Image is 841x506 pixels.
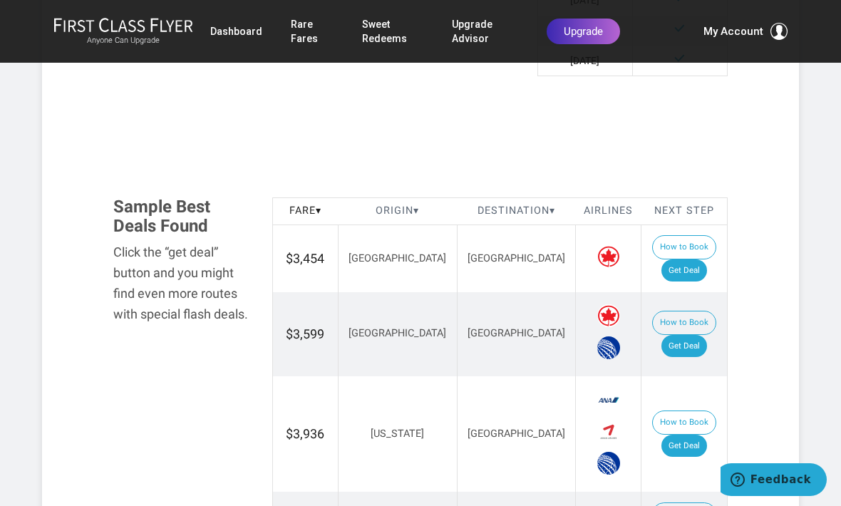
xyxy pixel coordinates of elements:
[286,426,324,441] span: $3,936
[210,19,262,44] a: Dashboard
[641,198,728,225] th: Next Step
[349,327,446,339] span: [GEOGRAPHIC_DATA]
[338,198,457,225] th: Origin
[291,11,334,51] a: Rare Fares
[703,23,763,40] span: My Account
[468,428,565,440] span: [GEOGRAPHIC_DATA]
[113,242,251,324] div: Click the “get deal” button and you might find even more routes with special flash deals.
[721,463,827,499] iframe: Opens a widget where you can find more information
[371,428,424,440] span: [US_STATE]
[273,198,339,225] th: Fare
[597,420,620,443] span: Asiana
[53,17,193,46] a: First Class FlyerAnyone Can Upgrade
[468,252,565,264] span: [GEOGRAPHIC_DATA]
[457,198,576,225] th: Destination
[452,11,518,51] a: Upgrade Advisor
[597,452,620,475] span: United
[550,205,555,217] span: ▾
[413,205,419,217] span: ▾
[597,388,620,411] span: All Nippon Airways
[362,11,424,51] a: Sweet Redeems
[597,245,620,268] span: Air Canada
[597,336,620,359] span: United
[597,304,620,327] span: Air Canada
[468,327,565,339] span: [GEOGRAPHIC_DATA]
[53,36,193,46] small: Anyone Can Upgrade
[286,326,324,341] span: $3,599
[661,335,707,358] a: Get Deal
[703,23,788,40] button: My Account
[652,411,716,435] button: How to Book
[547,19,620,44] a: Upgrade
[286,251,324,266] span: $3,454
[661,435,707,458] a: Get Deal
[576,198,641,225] th: Airlines
[661,259,707,282] a: Get Deal
[652,235,716,259] button: How to Book
[113,197,251,235] h3: Sample Best Deals Found
[652,311,716,335] button: How to Book
[316,205,321,217] span: ▾
[349,252,446,264] span: [GEOGRAPHIC_DATA]
[53,17,193,32] img: First Class Flyer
